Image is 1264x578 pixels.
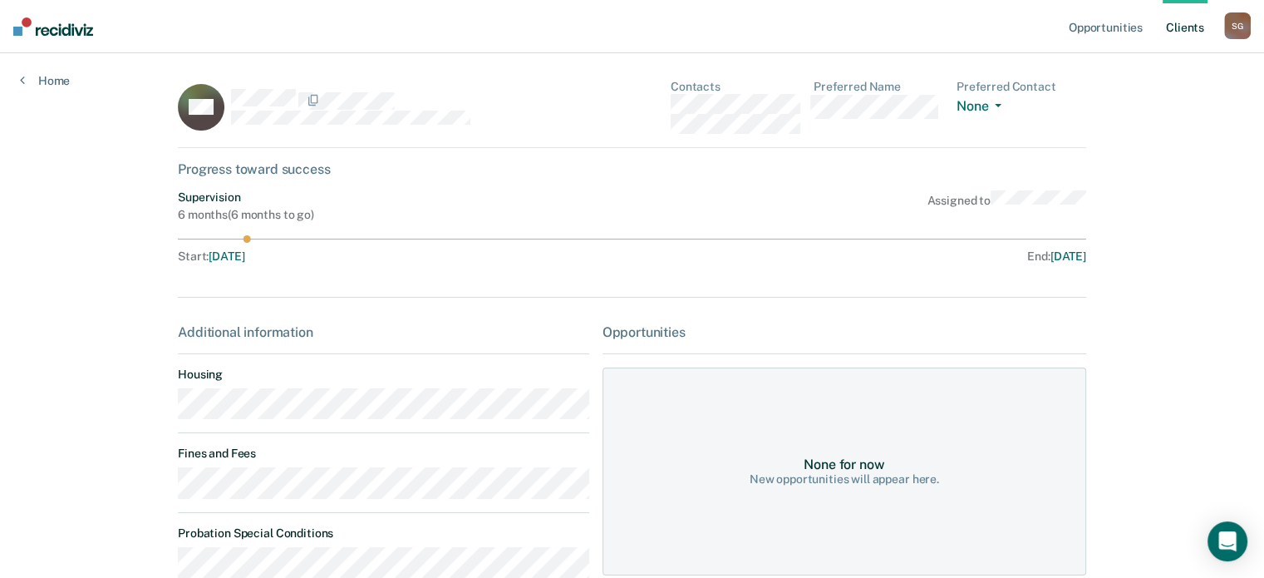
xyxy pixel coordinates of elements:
[957,98,1008,117] button: None
[178,249,632,264] div: Start :
[178,190,314,205] div: Supervision
[750,472,939,487] div: New opportunities will appear here.
[927,190,1085,222] div: Assigned to
[671,80,800,94] dt: Contacts
[178,447,589,461] dt: Fines and Fees
[602,324,1086,340] div: Opportunities
[957,80,1086,94] dt: Preferred Contact
[804,457,884,472] div: None for now
[178,161,1086,177] div: Progress toward success
[20,73,70,88] a: Home
[13,17,93,36] img: Recidiviz
[1224,12,1251,39] div: S G
[178,368,589,382] dt: Housing
[178,208,314,222] div: 6 months ( 6 months to go )
[178,526,589,541] dt: Probation Special Conditions
[178,324,589,340] div: Additional information
[1207,521,1247,561] div: Open Intercom Messenger
[639,249,1086,264] div: End :
[814,80,943,94] dt: Preferred Name
[1224,12,1251,39] button: SG
[1050,249,1086,263] span: [DATE]
[209,249,244,263] span: [DATE]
